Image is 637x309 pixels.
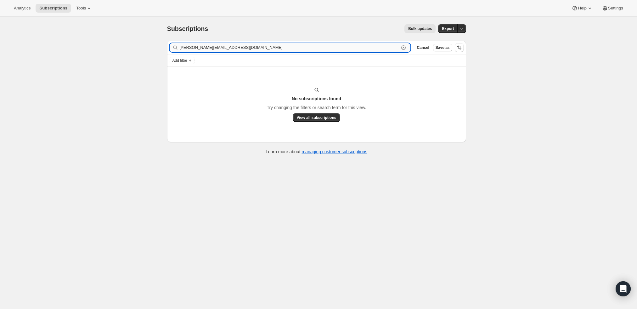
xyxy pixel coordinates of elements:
[72,4,96,13] button: Tools
[417,45,429,50] span: Cancel
[598,4,627,13] button: Settings
[167,25,208,32] span: Subscriptions
[39,6,67,11] span: Subscriptions
[608,6,623,11] span: Settings
[267,104,366,111] p: Try changing the filters or search term for this view.
[616,281,631,296] div: Open Intercom Messenger
[266,149,367,155] p: Learn more about
[568,4,596,13] button: Help
[408,26,432,31] span: Bulk updates
[433,44,452,51] button: Save as
[297,115,336,120] span: View all subscriptions
[438,24,458,33] button: Export
[455,43,464,52] button: Sort the results
[302,149,367,154] a: managing customer subscriptions
[36,4,71,13] button: Subscriptions
[578,6,586,11] span: Help
[14,6,31,11] span: Analytics
[293,113,340,122] button: View all subscriptions
[172,58,187,63] span: Add filter
[76,6,86,11] span: Tools
[180,43,399,52] input: Filter subscribers
[170,57,195,64] button: Add filter
[292,96,341,102] h3: No subscriptions found
[10,4,34,13] button: Analytics
[442,26,454,31] span: Export
[436,45,450,50] span: Save as
[414,44,431,51] button: Cancel
[404,24,436,33] button: Bulk updates
[400,44,407,51] button: Clear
